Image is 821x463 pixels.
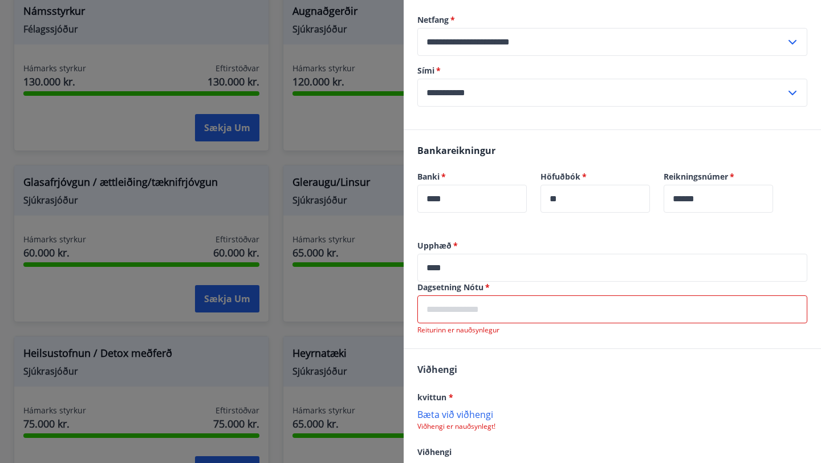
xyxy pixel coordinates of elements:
[664,171,773,182] label: Reikningsnúmer
[417,240,807,251] label: Upphæð
[417,446,452,457] span: Viðhengi
[417,295,807,323] div: Dagsetning Nótu
[417,65,807,76] label: Sími
[417,392,453,403] span: kvittun
[417,144,495,157] span: Bankareikningur
[417,254,807,282] div: Upphæð
[417,363,457,376] span: Viðhengi
[417,326,807,335] p: Reiturinn er nauðsynlegur
[417,14,807,26] label: Netfang
[417,282,807,293] label: Dagsetning Nótu
[417,171,527,182] label: Banki
[417,422,807,431] p: Viðhengi er nauðsynlegt!
[417,408,807,420] p: Bæta við viðhengi
[540,171,650,182] label: Höfuðbók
